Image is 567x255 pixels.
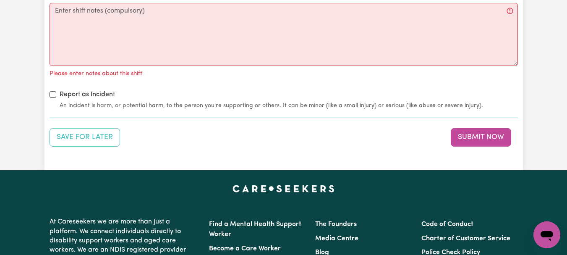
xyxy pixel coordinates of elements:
a: Become a Care Worker [209,245,281,252]
a: Careseekers home page [233,185,334,192]
a: Media Centre [315,235,358,242]
label: Report as Incident [60,89,115,100]
p: Please enter notes about this shift [50,69,142,79]
button: Save your job report [50,128,120,147]
a: Find a Mental Health Support Worker [209,221,301,238]
button: Submit your job report [451,128,511,147]
small: An incident is harm, or potential harm, to the person you're supporting or others. It can be mino... [60,101,518,110]
a: The Founders [315,221,357,228]
iframe: Button to launch messaging window [533,221,560,248]
a: Code of Conduct [421,221,473,228]
a: Charter of Customer Service [421,235,510,242]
